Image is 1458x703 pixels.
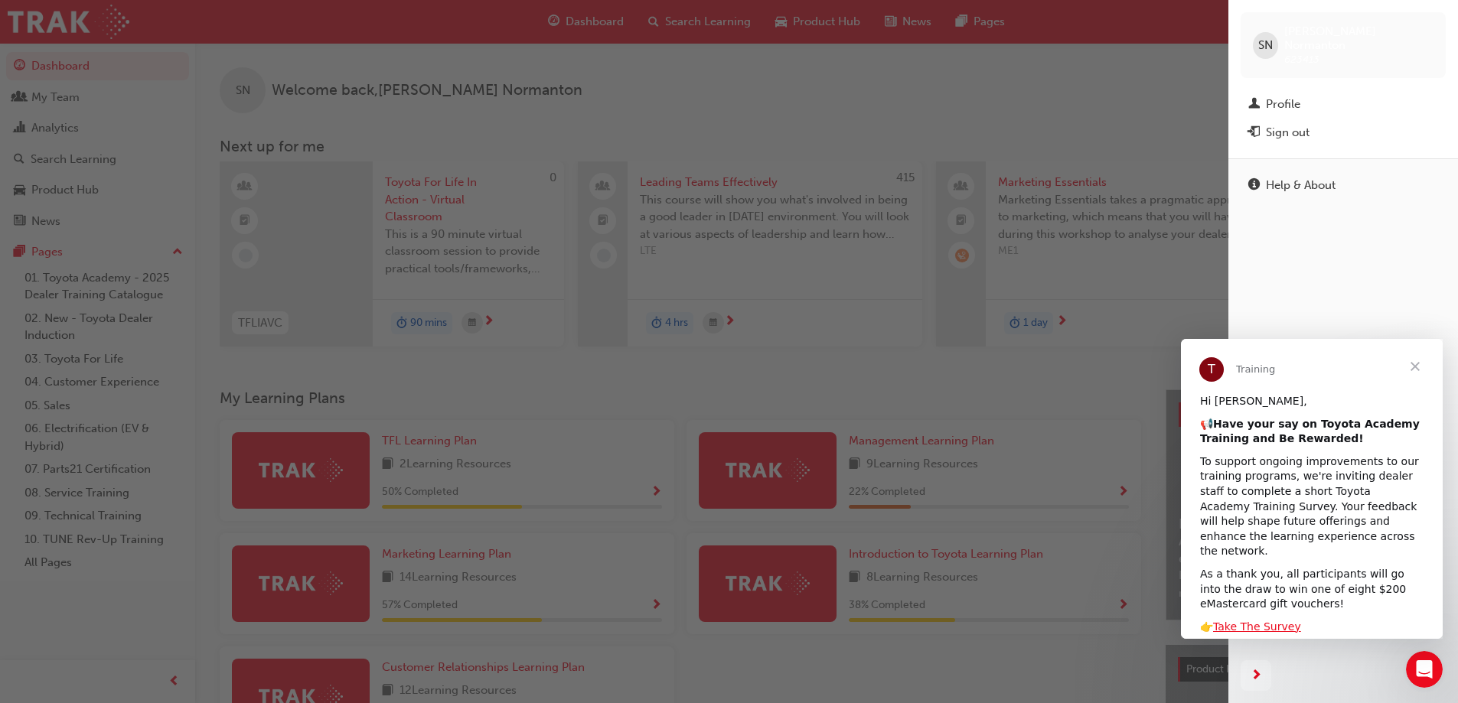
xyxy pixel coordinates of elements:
[1266,96,1300,113] div: Profile
[1248,126,1260,140] span: exit-icon
[1284,53,1319,66] span: 623413
[1241,90,1446,119] a: Profile
[1266,177,1336,194] div: Help & About
[1266,124,1310,142] div: Sign out
[1241,119,1446,147] button: Sign out
[1181,339,1443,639] iframe: Intercom live chat message
[1406,651,1443,688] iframe: Intercom live chat
[1248,179,1260,193] span: info-icon
[1241,171,1446,200] a: Help & About
[1258,37,1273,54] span: SN
[1284,24,1434,52] span: [PERSON_NAME] Normanton
[1248,98,1260,112] span: man-icon
[1251,666,1262,685] span: next-icon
